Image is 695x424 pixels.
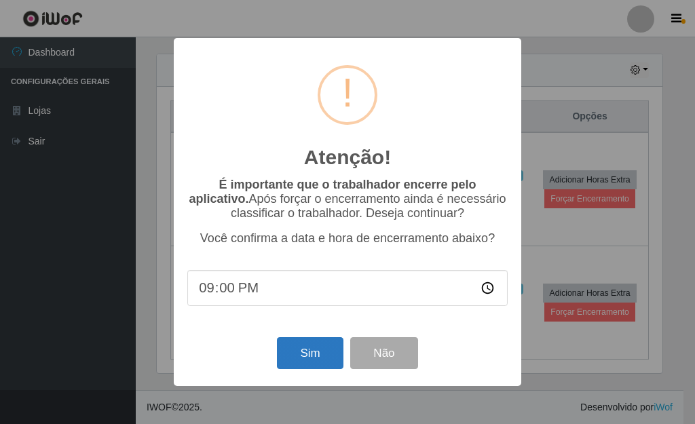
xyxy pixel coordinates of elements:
[277,337,343,369] button: Sim
[189,178,476,206] b: É importante que o trabalhador encerre pelo aplicativo.
[350,337,417,369] button: Não
[304,145,391,170] h2: Atenção!
[187,178,508,220] p: Após forçar o encerramento ainda é necessário classificar o trabalhador. Deseja continuar?
[187,231,508,246] p: Você confirma a data e hora de encerramento abaixo?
